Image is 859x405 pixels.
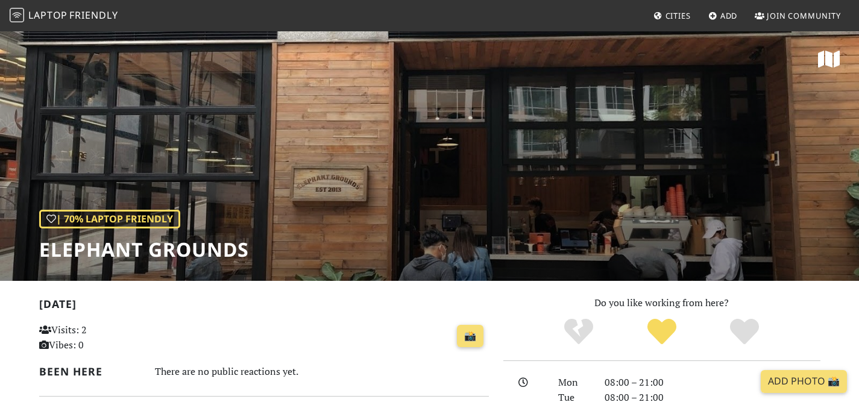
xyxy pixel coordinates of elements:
[620,317,703,347] div: Yes
[69,8,118,22] span: Friendly
[39,238,249,261] h1: Elephant Grounds
[39,210,180,229] div: | 70% Laptop Friendly
[703,317,786,347] div: Definitely!
[597,375,828,391] div: 08:00 – 21:00
[649,5,696,27] a: Cities
[665,10,691,21] span: Cities
[767,10,841,21] span: Join Community
[551,375,597,391] div: Mon
[761,370,847,393] a: Add Photo 📸
[39,365,141,378] h2: Been here
[503,295,820,311] p: Do you like working from here?
[155,363,489,380] div: There are no public reactions yet.
[28,8,68,22] span: Laptop
[750,5,846,27] a: Join Community
[720,10,738,21] span: Add
[10,8,24,22] img: LaptopFriendly
[537,317,620,347] div: No
[39,322,180,353] p: Visits: 2 Vibes: 0
[703,5,743,27] a: Add
[39,298,489,315] h2: [DATE]
[457,325,483,348] a: 📸
[10,5,118,27] a: LaptopFriendly LaptopFriendly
